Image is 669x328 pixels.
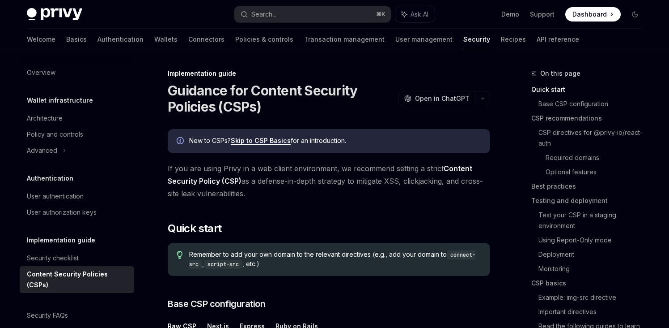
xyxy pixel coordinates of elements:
[395,6,435,22] button: Ask AI
[27,129,83,140] div: Policy and controls
[27,29,55,50] a: Welcome
[537,29,579,50] a: API reference
[572,10,607,19] span: Dashboard
[27,95,93,106] h5: Wallet infrastructure
[97,29,144,50] a: Authentication
[398,91,475,106] button: Open in ChatGPT
[189,250,475,269] code: connect-src
[538,305,649,319] a: Important directives
[531,111,649,125] a: CSP recommendations
[20,204,134,220] a: User authorization keys
[376,11,385,18] span: ⌘ K
[20,250,134,266] a: Security checklist
[168,221,221,236] span: Quick start
[565,7,621,22] a: Dashboard
[20,307,134,324] a: Security FAQs
[168,162,490,200] span: If you are using Privy in a web client environment, we recommend setting a strict as a defense-in...
[168,82,395,115] h1: Guidance for Content Security Policies (CSPs)
[189,136,481,146] div: New to CSPs? for an introduction.
[546,151,649,165] a: Required domains
[531,276,649,290] a: CSP basics
[538,290,649,305] a: Example: img-src directive
[540,68,580,79] span: On this page
[27,67,55,78] div: Overview
[27,8,82,21] img: dark logo
[463,29,490,50] a: Security
[20,110,134,126] a: Architecture
[411,10,428,19] span: Ask AI
[27,173,73,184] h5: Authentication
[234,6,391,22] button: Search...⌘K
[20,266,134,293] a: Content Security Policies (CSPs)
[538,247,649,262] a: Deployment
[231,137,291,145] a: Skip to CSP Basics
[538,208,649,233] a: Test your CSP in a staging environment
[27,235,95,246] h5: Implementation guide
[531,82,649,97] a: Quick start
[20,65,134,81] a: Overview
[530,10,555,19] a: Support
[538,262,649,276] a: Monitoring
[27,253,79,263] div: Security checklist
[168,298,265,310] span: Base CSP configuration
[251,9,276,20] div: Search...
[538,125,649,151] a: CSP directives for @privy-io/react-auth
[188,29,224,50] a: Connectors
[154,29,178,50] a: Wallets
[66,29,87,50] a: Basics
[20,188,134,204] a: User authentication
[546,165,649,179] a: Optional features
[177,137,186,146] svg: Info
[20,126,134,142] a: Policy and controls
[177,251,183,259] svg: Tip
[27,113,63,124] div: Architecture
[415,94,470,103] span: Open in ChatGPT
[395,29,453,50] a: User management
[168,69,490,78] div: Implementation guide
[27,145,57,156] div: Advanced
[27,269,129,290] div: Content Security Policies (CSPs)
[27,207,97,218] div: User authorization keys
[27,310,68,321] div: Security FAQs
[531,179,649,194] a: Best practices
[235,29,293,50] a: Policies & controls
[501,29,526,50] a: Recipes
[531,194,649,208] a: Testing and deployment
[628,7,642,22] button: Toggle dark mode
[304,29,385,50] a: Transaction management
[189,250,481,269] span: Remember to add your own domain to the relevant directives (e.g., add your domain to , , etc.)
[538,233,649,247] a: Using Report-Only mode
[501,10,519,19] a: Demo
[27,191,84,202] div: User authentication
[204,260,242,269] code: script-src
[538,97,649,111] a: Base CSP configuration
